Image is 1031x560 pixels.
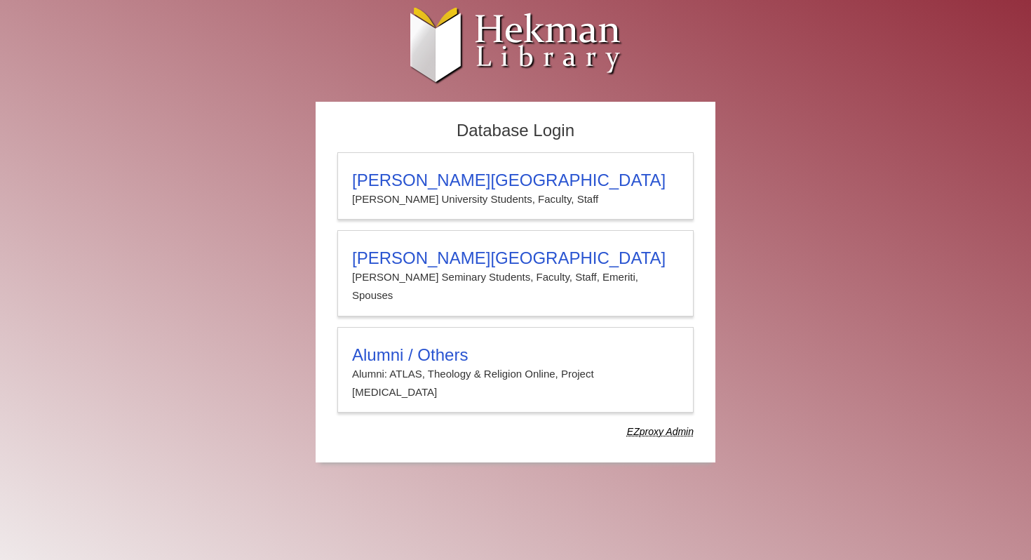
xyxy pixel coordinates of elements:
[337,152,694,220] a: [PERSON_NAME][GEOGRAPHIC_DATA][PERSON_NAME] University Students, Faculty, Staff
[352,268,679,305] p: [PERSON_NAME] Seminary Students, Faculty, Staff, Emeriti, Spouses
[352,248,679,268] h3: [PERSON_NAME][GEOGRAPHIC_DATA]
[352,345,679,402] summary: Alumni / OthersAlumni: ATLAS, Theology & Religion Online, Project [MEDICAL_DATA]
[337,230,694,316] a: [PERSON_NAME][GEOGRAPHIC_DATA][PERSON_NAME] Seminary Students, Faculty, Staff, Emeriti, Spouses
[627,426,694,437] dfn: Use Alumni login
[352,171,679,190] h3: [PERSON_NAME][GEOGRAPHIC_DATA]
[352,365,679,402] p: Alumni: ATLAS, Theology & Religion Online, Project [MEDICAL_DATA]
[352,345,679,365] h3: Alumni / Others
[330,116,701,145] h2: Database Login
[352,190,679,208] p: [PERSON_NAME] University Students, Faculty, Staff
